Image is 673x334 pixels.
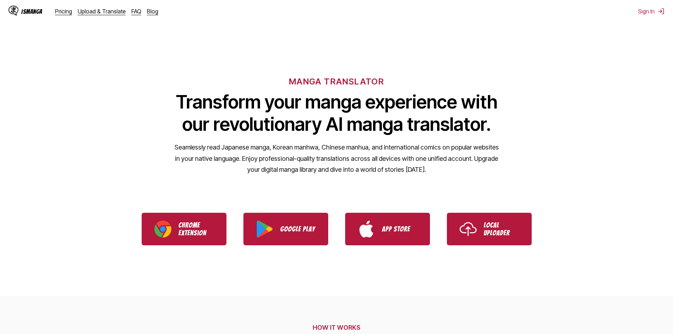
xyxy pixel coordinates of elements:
button: Sign In [638,8,665,15]
div: IsManga [21,8,42,15]
a: Blog [147,8,158,15]
a: FAQ [131,8,141,15]
a: Download IsManga from App Store [345,213,430,245]
img: IsManga Logo [8,6,18,16]
a: IsManga LogoIsManga [8,6,55,17]
p: Google Play [280,225,315,233]
p: Chrome Extension [178,221,214,237]
a: Download IsManga Chrome Extension [142,213,226,245]
a: Pricing [55,8,72,15]
a: Use IsManga Local Uploader [447,213,532,245]
p: Seamlessly read Japanese manga, Korean manhwa, Chinese manhua, and international comics on popula... [174,142,499,175]
img: Chrome logo [154,221,171,238]
h2: HOW IT WORKS [124,324,549,331]
p: Local Uploader [484,221,519,237]
h1: Transform your manga experience with our revolutionary AI manga translator. [174,91,499,135]
a: Upload & Translate [78,8,126,15]
img: App Store logo [358,221,375,238]
img: Google Play logo [256,221,273,238]
a: Download IsManga from Google Play [243,213,328,245]
img: Sign out [657,8,665,15]
h6: MANGA TRANSLATOR [289,76,384,87]
p: App Store [382,225,417,233]
img: Upload icon [460,221,477,238]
